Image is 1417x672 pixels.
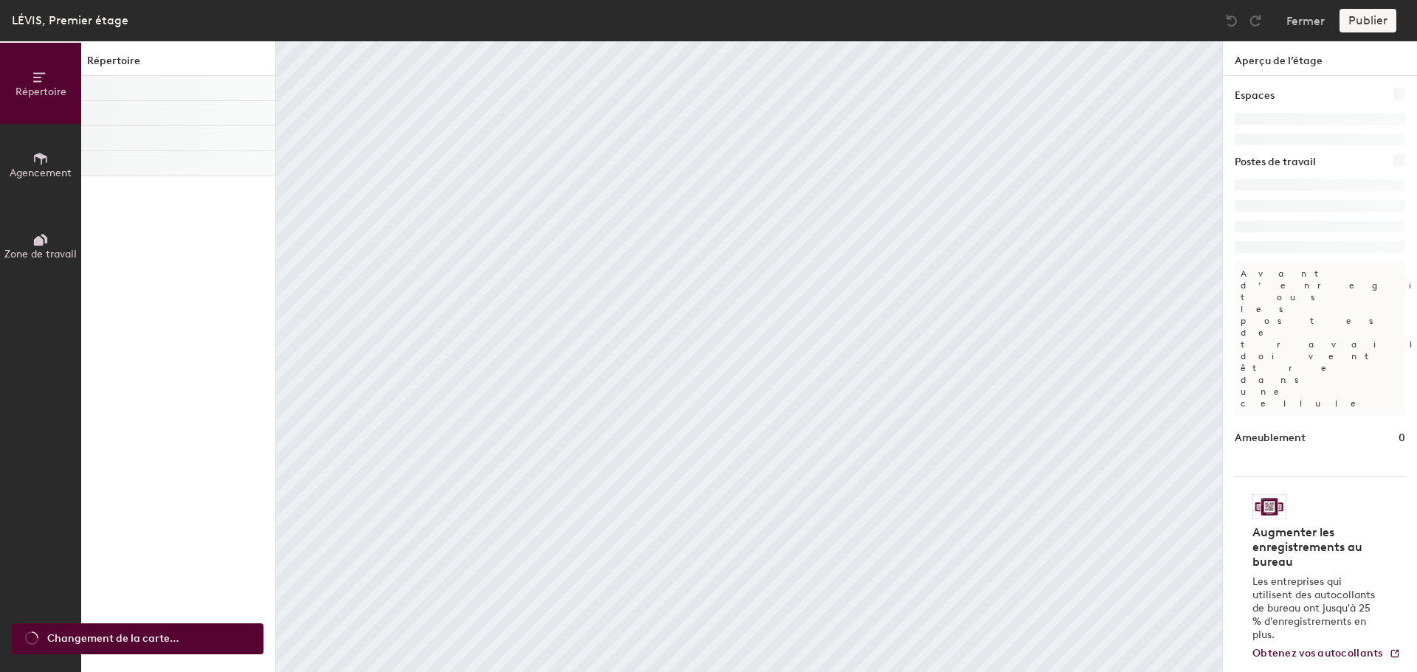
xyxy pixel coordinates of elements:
[1252,647,1383,659] span: Obtenez vos autocollants
[1235,430,1306,446] h1: Ameublement
[1248,13,1263,28] img: Redo
[47,631,179,647] span: Changement de la carte…
[1399,430,1405,446] h1: 0
[1235,262,1405,415] p: Avant d’enregistrer, tous les postes de travail doivent être dans une cellule
[1235,154,1316,170] h1: Postes de travail
[1235,88,1275,104] h1: Espaces
[276,41,1222,672] canvas: Map
[1252,648,1401,660] a: Obtenez vos autocollants
[1223,41,1417,76] h1: Aperçu de l’étage
[1252,575,1379,642] p: Les entreprises qui utilisent des autocollants de bureau ont jusqu'à 25 % d'enregistrements en plus.
[12,11,128,30] div: LÉVIS, Premier étage
[1224,13,1239,28] img: Undo
[10,167,72,179] span: Agencement
[81,53,275,76] h1: Répertoire
[1252,525,1379,569] h4: Augmenter les enregistrements au bureau
[1286,9,1325,32] button: Fermer
[4,248,77,260] span: Zone de travail
[1252,494,1286,519] img: Logo autocollant
[15,86,66,98] span: Répertoire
